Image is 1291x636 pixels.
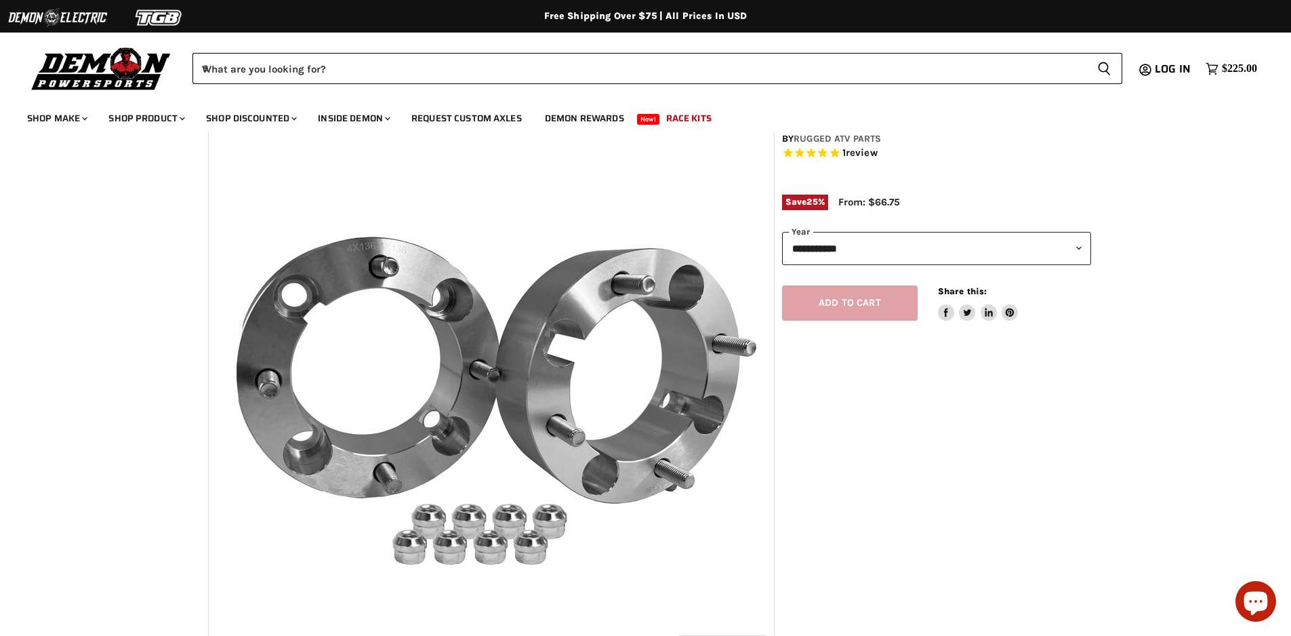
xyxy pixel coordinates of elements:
[806,197,817,207] span: 25
[842,147,878,159] span: 1 reviews
[17,104,96,132] a: Shop Make
[192,53,1122,84] form: Product
[656,104,722,132] a: Race Kits
[1222,62,1257,75] span: $225.00
[535,104,634,132] a: Demon Rewards
[1086,53,1122,84] button: Search
[401,104,532,132] a: Request Custom Axles
[98,104,193,132] a: Shop Product
[196,104,305,132] a: Shop Discounted
[637,114,660,125] span: New!
[108,5,210,31] img: TGB Logo 2
[17,99,1254,132] ul: Main menu
[938,285,1019,321] aside: Share this:
[104,10,1188,22] div: Free Shipping Over $75 | All Prices In USD
[192,53,1086,84] input: When autocomplete results are available use up and down arrows to review and enter to select
[27,44,176,92] img: Demon Powersports
[1199,59,1264,79] a: $225.00
[782,232,1091,265] select: year
[782,146,1091,161] span: Rated 5.0 out of 5 stars 1 reviews
[838,196,900,208] span: From: $66.75
[782,195,828,210] span: Save %
[1155,60,1191,77] span: Log in
[794,133,881,144] a: Rugged ATV Parts
[846,147,878,159] span: review
[1231,581,1280,625] inbox-online-store-chat: Shopify online store chat
[1149,63,1199,75] a: Log in
[7,5,108,31] img: Demon Electric Logo 2
[782,132,1091,146] div: by
[308,104,398,132] a: Inside Demon
[938,286,987,296] span: Share this:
